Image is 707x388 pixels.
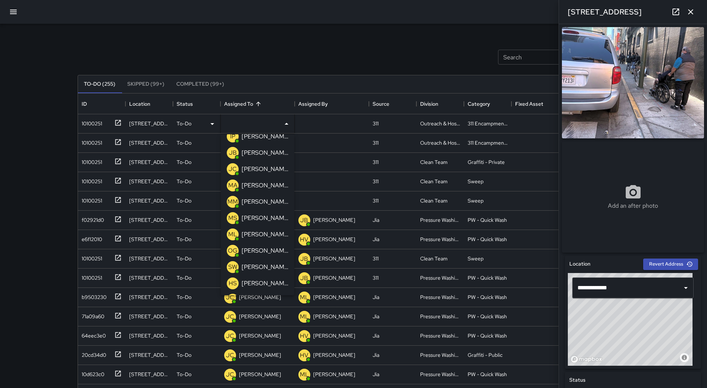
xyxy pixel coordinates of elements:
div: Division [416,93,464,114]
div: 34 7th Street [129,120,169,127]
div: Sweep [468,197,484,204]
p: [PERSON_NAME] [242,246,288,255]
button: Completed (99+) [170,75,230,93]
p: To-Do [177,313,192,320]
div: 10d623c0 [79,368,104,378]
p: [PERSON_NAME] [242,165,288,174]
div: Source [373,93,389,114]
div: 10100251 [79,271,102,282]
p: [PERSON_NAME] [313,216,355,224]
div: Jia [373,371,379,378]
p: To-Do [177,139,192,147]
div: 1195 Market Street [129,351,169,359]
p: To-Do [177,236,192,243]
p: To-Do [177,371,192,378]
div: 1169 Market Street [129,332,169,339]
p: [PERSON_NAME] [239,313,281,320]
div: PW - Quick Wash [468,371,507,378]
div: Graffiti - Public [468,351,503,359]
div: 954 Howard Street [129,255,169,262]
p: [PERSON_NAME] [242,279,288,288]
div: Pressure Washing [420,313,460,320]
p: To-Do [177,120,192,127]
p: [PERSON_NAME] [313,293,355,301]
div: Jia [373,332,379,339]
div: Pressure Washing [420,293,460,301]
p: To-Do [177,216,192,224]
div: 1398 Mission Street [129,178,169,185]
div: Category [464,93,511,114]
p: [PERSON_NAME] [239,293,281,301]
div: Outreach & Hospitality [420,120,460,127]
div: Jia [373,236,379,243]
p: JB [229,148,237,157]
div: Graffiti - Private [468,158,505,166]
p: ML [300,312,309,321]
p: [PERSON_NAME] [313,236,355,243]
div: 311 [373,120,379,127]
div: 311 Encampments [468,139,508,147]
button: Close [281,119,292,129]
div: Clean Team [420,158,448,166]
div: ID [82,93,87,114]
div: 1337 Mission Street [129,236,169,243]
div: Jia [373,313,379,320]
p: [PERSON_NAME] [313,351,355,359]
p: [PERSON_NAME] [242,214,288,223]
p: [PERSON_NAME] [209,295,257,304]
p: JC [226,293,234,302]
div: Outreach & Hospitality [420,139,460,147]
div: Location [125,93,173,114]
div: 311 [373,158,379,166]
div: PW - Quick Wash [468,216,507,224]
div: f02921d0 [79,213,104,224]
div: Category [468,93,490,114]
div: Jia [373,351,379,359]
p: [PERSON_NAME] [242,197,288,206]
p: HV [300,332,308,341]
div: Assigned By [298,93,328,114]
div: Jia [373,216,379,224]
div: Sweep [468,178,484,185]
div: Clean Team [420,178,448,185]
button: Sort [253,99,264,109]
p: To-Do [177,332,192,339]
p: MM [228,197,238,206]
p: JC [226,332,234,341]
button: Skipped (99+) [121,75,170,93]
div: 1258 Mission Street [129,274,169,282]
div: 964 Market Street [129,139,169,147]
div: Pressure Washing [420,274,460,282]
div: Assigned To [224,93,253,114]
p: ML [228,230,237,239]
p: IP [230,132,235,141]
div: 469 Stevenson Street [129,313,169,320]
div: Sweep [468,255,484,262]
div: 311 [373,178,379,185]
p: To-Do [177,293,192,301]
div: e6f12010 [79,233,102,243]
div: 311 [373,255,379,262]
div: PW - Quick Wash [468,313,507,320]
div: Source [369,93,416,114]
p: HS [229,279,237,288]
p: [PERSON_NAME] [242,132,288,141]
p: To-Do [177,178,192,185]
p: HV [300,351,308,360]
div: 77 Harriet Street [129,158,169,166]
p: To-Do [177,197,192,204]
p: [PERSON_NAME] [313,313,355,320]
p: [PERSON_NAME] [313,332,355,339]
p: JB [300,254,308,263]
div: Clean Team [420,255,448,262]
div: Assigned By [295,93,369,114]
div: 10100251 [79,136,102,147]
div: 71a09a60 [79,310,104,320]
p: [PERSON_NAME] [239,371,281,378]
p: [PERSON_NAME] [242,230,288,239]
p: SW [228,263,237,272]
p: MS [228,214,237,223]
div: 64eec3e0 [79,329,106,339]
p: JC [226,370,234,379]
div: PW - Quick Wash [468,274,507,282]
